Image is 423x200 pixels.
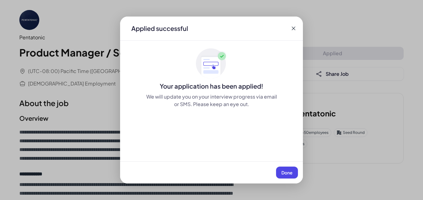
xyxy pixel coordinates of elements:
div: Applied successful [131,24,188,33]
div: We will update you on your interview progress via email or SMS. Please keep an eye out. [145,93,278,108]
button: Done [276,167,298,178]
span: Done [281,170,293,175]
div: Your application has been applied! [120,82,303,90]
img: ApplyedMaskGroup3.svg [196,48,227,79]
